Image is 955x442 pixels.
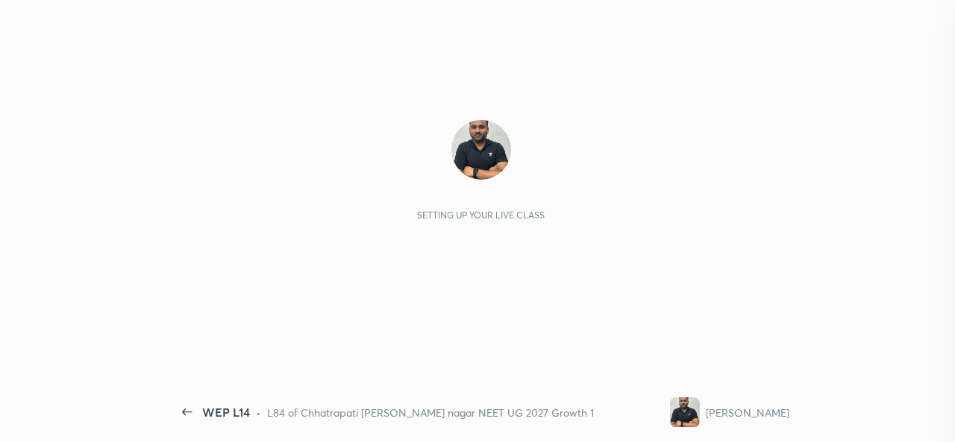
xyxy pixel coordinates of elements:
[267,405,594,420] div: L84 of Chhatrapati [PERSON_NAME] nagar NEET UG 2027 Growth 1
[417,209,545,221] div: Setting up your live class
[670,397,700,427] img: 13743b0af8ac47088b4dc21eba1d392f.jpg
[706,405,789,420] div: [PERSON_NAME]
[256,405,261,420] div: •
[202,403,250,421] div: WEP L14
[451,120,511,180] img: 13743b0af8ac47088b4dc21eba1d392f.jpg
